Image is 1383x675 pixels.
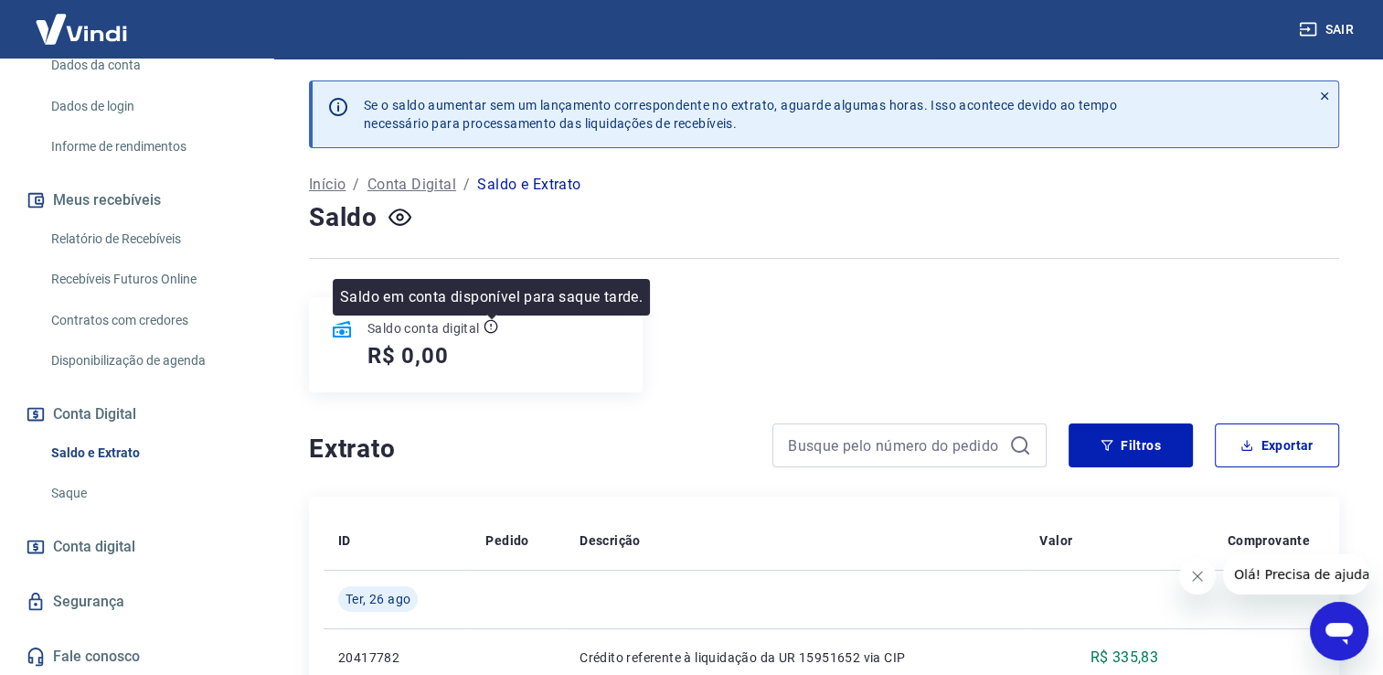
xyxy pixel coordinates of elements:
a: Dados de login [44,88,251,125]
p: Saldo em conta disponível para saque tarde. [340,286,643,308]
a: Dados da conta [44,47,251,84]
a: Conta Digital [367,174,456,196]
a: Saldo e Extrato [44,434,251,472]
span: Ter, 26 ago [346,590,410,608]
button: Exportar [1215,423,1339,467]
a: Conta digital [22,527,251,567]
p: 20417782 [338,648,456,667]
a: Relatório de Recebíveis [44,220,251,258]
a: Disponibilização de agenda [44,342,251,380]
p: Saldo conta digital [367,319,480,337]
p: Comprovante [1228,531,1310,550]
a: Contratos com credores [44,302,251,339]
p: / [463,174,470,196]
p: Pedido [485,531,528,550]
p: Valor [1039,531,1072,550]
p: Se o saldo aumentar sem um lançamento correspondente no extrato, aguarde algumas horas. Isso acon... [364,96,1117,133]
p: R$ 335,83 [1090,647,1158,669]
p: Saldo e Extrato [477,174,580,196]
iframe: Botão para abrir a janela de mensagens [1310,602,1368,660]
span: Olá! Precisa de ajuda? [11,13,154,27]
a: Recebíveis Futuros Online [44,261,251,298]
button: Filtros [1069,423,1193,467]
img: Vindi [22,1,141,57]
input: Busque pelo número do pedido [788,432,1002,459]
p: / [353,174,359,196]
p: ID [338,531,351,550]
span: Conta digital [53,534,135,560]
iframe: Fechar mensagem [1179,558,1216,595]
a: Saque [44,475,251,512]
h5: R$ 0,00 [367,341,449,370]
a: Informe de rendimentos [44,128,251,166]
h4: Saldo [309,199,378,236]
iframe: Mensagem da empresa [1223,554,1368,595]
p: Crédito referente à liquidação da UR 15951652 via CIP [580,648,1010,667]
a: Início [309,174,346,196]
button: Conta Digital [22,394,251,434]
p: Descrição [580,531,641,550]
h4: Extrato [309,431,750,467]
button: Sair [1295,13,1361,47]
button: Meus recebíveis [22,180,251,220]
a: Segurança [22,582,251,622]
